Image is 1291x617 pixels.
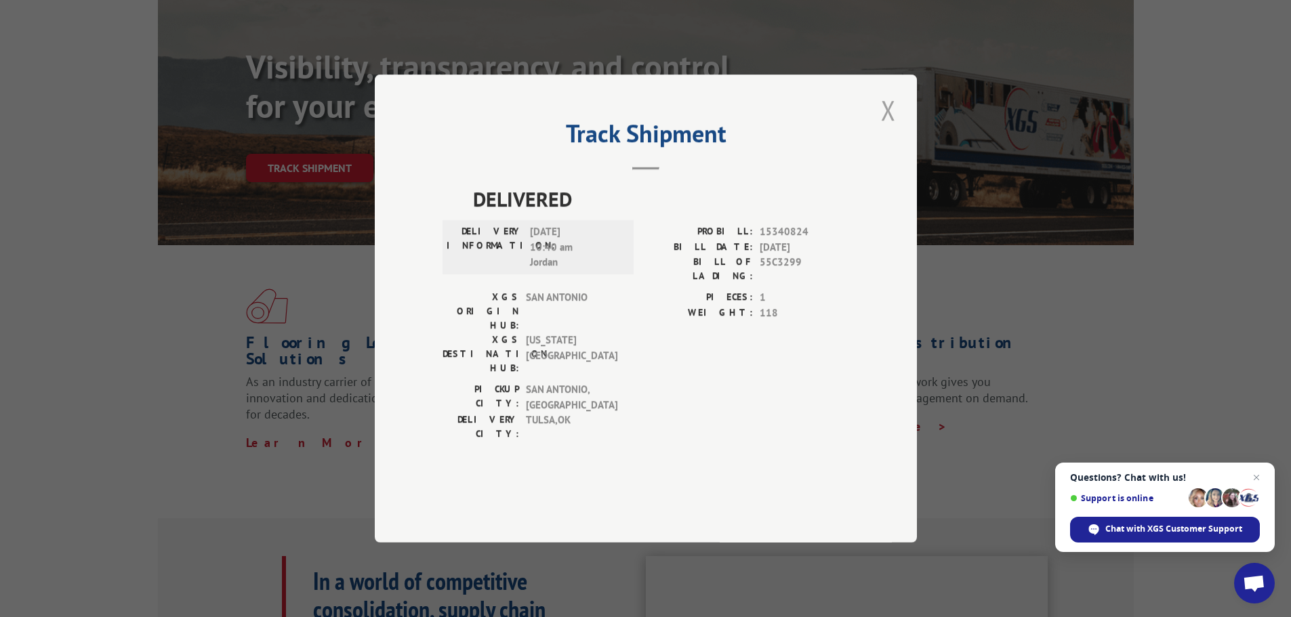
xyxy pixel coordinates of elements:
[1234,563,1275,603] a: Open chat
[646,290,753,305] label: PIECES:
[1105,523,1242,535] span: Chat with XGS Customer Support
[646,224,753,240] label: PROBILL:
[1070,493,1184,503] span: Support is online
[646,255,753,283] label: BILL OF LADING:
[526,382,617,412] span: SAN ANTONIO , [GEOGRAPHIC_DATA]
[760,255,849,283] span: 55C3299
[1070,472,1260,483] span: Questions? Chat with us!
[760,240,849,255] span: [DATE]
[443,382,519,412] label: PICKUP CITY:
[526,412,617,441] span: TULSA , OK
[760,224,849,240] span: 15340824
[530,224,621,270] span: [DATE] 10:40 am Jordan
[443,290,519,333] label: XGS ORIGIN HUB:
[447,224,523,270] label: DELIVERY INFORMATION:
[443,412,519,441] label: DELIVERY CITY:
[443,124,849,150] h2: Track Shipment
[526,333,617,375] span: [US_STATE][GEOGRAPHIC_DATA]
[473,184,849,214] span: DELIVERED
[760,305,849,321] span: 118
[1070,517,1260,542] span: Chat with XGS Customer Support
[877,91,900,129] button: Close modal
[443,333,519,375] label: XGS DESTINATION HUB:
[526,290,617,333] span: SAN ANTONIO
[760,290,849,305] span: 1
[646,240,753,255] label: BILL DATE:
[646,305,753,321] label: WEIGHT:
